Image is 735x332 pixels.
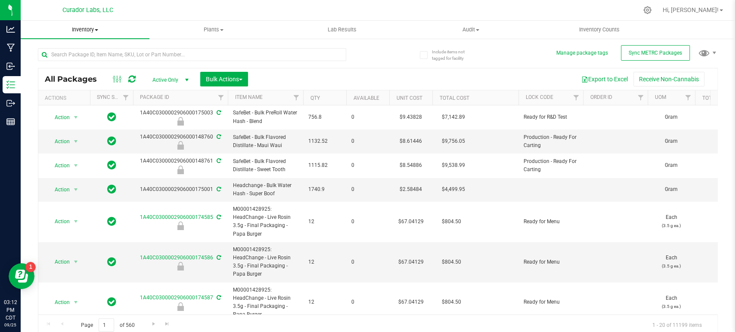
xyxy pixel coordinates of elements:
[653,254,690,270] span: Each
[25,262,36,272] iframe: Resource center unread badge
[681,90,695,105] a: Filter
[653,221,690,230] p: (3.5 g ea.)
[524,218,578,226] span: Ready for Menu
[535,21,664,39] a: Inventory Counts
[235,94,262,100] a: Item Name
[6,25,15,34] inline-svg: Analytics
[233,181,298,198] span: Headchange - Bulk Water Hash - Super Boof
[316,26,368,34] span: Lab Results
[406,21,535,39] a: Audit
[200,72,248,86] button: Bulk Actions
[215,214,221,220] span: Sync from Compliance System
[437,183,469,196] span: $4,499.95
[140,295,213,301] a: 1A40C0300002906000174587
[47,160,70,172] span: Action
[21,26,149,34] span: Inventory
[590,94,612,100] a: Order Id
[437,135,469,148] span: $9,756.05
[389,129,432,154] td: $8.61446
[645,318,709,331] span: 1 - 20 of 11199 items
[62,6,113,14] span: Curador Labs, LLC
[233,157,298,174] span: SafeBet - Bulk Flavored Distillate - Sweet Tooth
[351,298,384,306] span: 0
[6,43,15,52] inline-svg: Manufacturing
[653,302,690,310] p: (3.5 g ea.)
[140,94,169,100] a: Package ID
[132,262,229,271] div: Ready for Menu
[389,154,432,178] td: $8.54886
[437,256,465,268] span: $804.50
[653,185,690,194] span: Gram
[6,80,15,89] inline-svg: Inventory
[308,298,341,306] span: 12
[47,215,70,227] span: Action
[47,296,70,308] span: Action
[351,218,384,226] span: 0
[702,95,733,101] a: Total THC%
[556,49,608,57] button: Manage package tags
[233,133,298,150] span: SafeBet - Bulk Flavored Distillate - Maui Waui
[97,94,130,100] a: Sync Status
[99,318,114,332] input: 1
[45,95,87,101] div: Actions
[71,215,81,227] span: select
[71,160,81,172] span: select
[396,95,422,101] a: Unit Cost
[147,318,160,330] a: Go to the next page
[437,159,469,172] span: $9,538.99
[47,256,70,268] span: Action
[653,137,690,145] span: Gram
[633,72,704,86] button: Receive Non-Cannabis
[233,205,298,238] span: M00001428925: HeadChange - Live Rosin 3.5g - Final Packaging - Papa Burger
[439,95,469,101] a: Total Cost
[140,214,213,220] a: 1A40C0300002906000174585
[71,135,81,148] span: select
[525,94,553,100] a: Lock Code
[653,262,690,270] p: (3.5 g ea.)
[310,95,319,101] a: Qty
[653,161,690,169] span: Gram
[132,221,229,230] div: Ready for Menu
[215,134,221,140] span: Sync from Compliance System
[119,90,133,105] a: Filter
[45,74,105,84] span: All Packages
[351,137,384,145] span: 0
[431,49,474,61] span: Include items not tagged for facility
[6,99,15,108] inline-svg: Outbound
[215,110,221,116] span: Sync from Compliance System
[215,186,221,192] span: Sync from Compliance System
[308,185,341,194] span: 1740.9
[308,113,341,121] span: 756.8
[9,263,34,289] iframe: Resource center
[47,135,70,148] span: Action
[437,215,465,228] span: $804.50
[389,242,432,283] td: $67.04129
[233,286,298,319] span: M00001428925: HeadChange - Live Rosin 3.5g - Final Packaging - Papa Burger
[308,258,341,266] span: 12
[206,76,242,83] span: Bulk Actions
[437,111,469,123] span: $7,142.89
[654,94,666,100] a: UOM
[71,296,81,308] span: select
[132,302,229,311] div: Ready for Menu
[150,26,278,34] span: Plants
[132,141,229,150] div: Production - Ready For Carting
[278,21,406,39] a: Lab Results
[568,26,631,34] span: Inventory Counts
[524,133,578,150] span: Production - Ready For Carting
[47,184,70,196] span: Action
[633,90,648,105] a: Filter
[576,72,633,86] button: Export to Excel
[642,6,653,14] div: Manage settings
[21,21,149,39] a: Inventory
[161,318,174,330] a: Go to the last page
[351,113,384,121] span: 0
[132,185,229,194] div: 1A40C0300002906000175001
[389,105,432,129] td: $9.43828
[524,298,578,306] span: Ready for Menu
[107,256,116,268] span: In Sync
[74,318,142,332] span: Page of 560
[107,296,116,308] span: In Sync
[215,295,221,301] span: Sync from Compliance System
[107,159,116,171] span: In Sync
